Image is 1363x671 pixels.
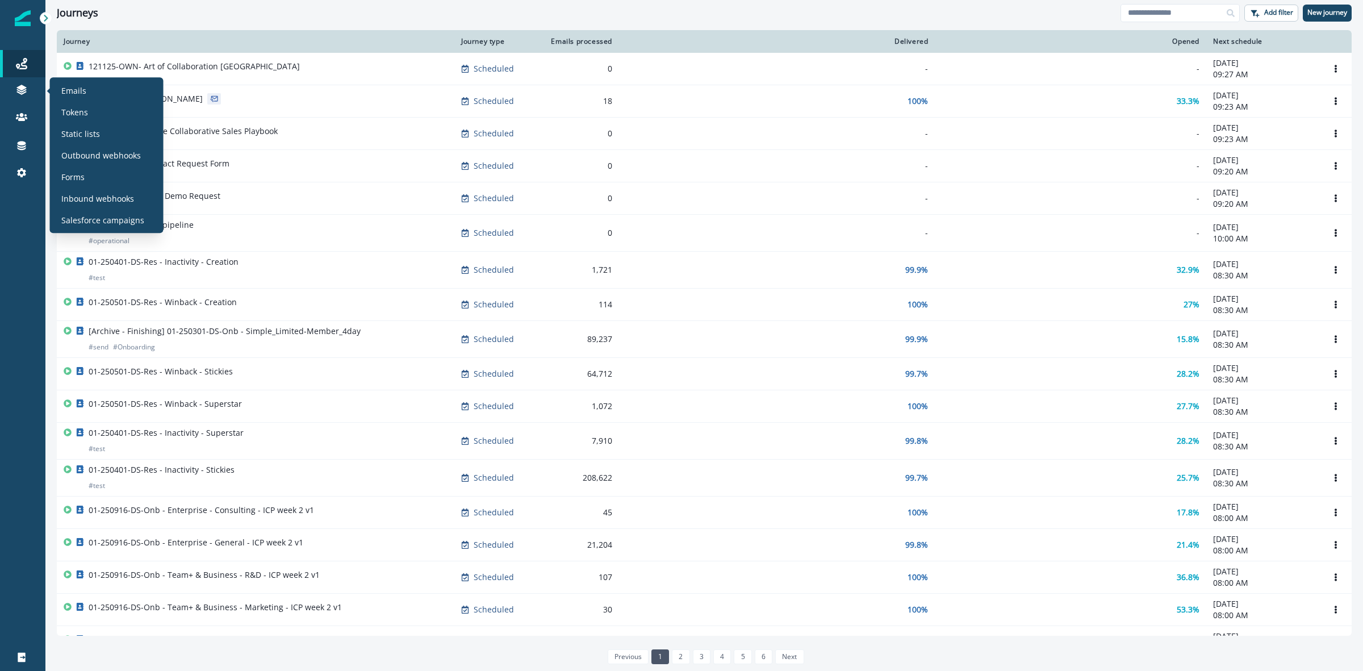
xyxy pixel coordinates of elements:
[1177,572,1199,583] p: 36.8%
[546,63,612,74] div: 0
[672,649,689,664] a: Page 2
[1213,293,1313,305] p: [DATE]
[1213,466,1313,478] p: [DATE]
[942,160,1199,172] div: -
[1213,610,1313,621] p: 08:00 AM
[474,193,514,204] p: Scheduled
[57,626,1352,659] a: 01-250916-DS-Onb - Free - Consulting - ICP week 2 v1Scheduled71899.9%34.9%[DATE]08:00 AMOptions
[546,604,612,615] div: 30
[64,37,448,46] div: Journey
[1184,299,1199,310] p: 27%
[713,649,731,664] a: Page 4
[474,63,514,74] p: Scheduled
[1213,534,1313,545] p: [DATE]
[1213,134,1313,145] p: 09:23 AM
[546,368,612,380] div: 64,712
[474,368,514,380] p: Scheduled
[89,398,242,410] p: 01-250501-DS-Res - Winback - Superstar
[474,227,514,239] p: Scheduled
[1213,233,1313,244] p: 10:00 AM
[1213,566,1313,577] p: [DATE]
[1213,187,1313,198] p: [DATE]
[1327,157,1345,174] button: Options
[1177,539,1199,551] p: 21.4%
[942,128,1199,139] div: -
[1213,166,1313,177] p: 09:20 AM
[474,160,514,172] p: Scheduled
[942,63,1199,74] div: -
[651,649,669,664] a: Page 1 is your current page
[57,215,1352,252] a: [op] lead ingestion pipeline#operationalScheduled0--[DATE]10:00 AMOptions
[1213,101,1313,112] p: 09:23 AM
[1213,328,1313,339] p: [DATE]
[1327,365,1345,382] button: Options
[1213,37,1313,46] div: Next schedule
[61,128,100,140] p: Static lists
[1213,69,1313,80] p: 09:27 AM
[908,95,928,107] p: 100%
[1177,401,1199,412] p: 27.7%
[113,341,155,353] p: # Onboarding
[474,299,514,310] p: Scheduled
[57,182,1352,215] a: 05-25-Miro Takeout Demo RequestScheduled0--[DATE]09:20 AMOptions
[546,401,612,412] div: 1,072
[1213,270,1313,281] p: 08:30 AM
[1213,598,1313,610] p: [DATE]
[905,368,928,380] p: 99.7%
[546,472,612,484] div: 208,622
[1213,395,1313,406] p: [DATE]
[908,299,928,310] p: 100%
[89,61,300,72] p: 121125-OWN- Art of Collaboration [GEOGRAPHIC_DATA]
[626,227,928,239] div: -
[1177,604,1199,615] p: 53.3%
[55,211,159,228] a: Salesforce campaigns
[89,569,320,581] p: 01-250916-DS-Onb - Team+ & Business - R&D - ICP week 2 v1
[605,649,804,664] ul: Pagination
[1327,93,1345,110] button: Options
[905,264,928,276] p: 99.9%
[1177,435,1199,447] p: 28.2%
[1213,478,1313,489] p: 08:30 AM
[1327,398,1345,415] button: Options
[546,507,612,518] div: 45
[57,497,1352,529] a: 01-250916-DS-Onb - Enterprise - Consulting - ICP week 2 v1Scheduled45100%17.8%[DATE]08:00 AMOptions
[474,95,514,107] p: Scheduled
[1213,545,1313,556] p: 08:00 AM
[57,390,1352,423] a: 01-250501-DS-Res - Winback - SuperstarScheduled1,072100%27.7%[DATE]08:30 AMOptions
[1327,432,1345,449] button: Options
[905,539,928,551] p: 99.8%
[1327,601,1345,618] button: Options
[1213,441,1313,452] p: 08:30 AM
[89,505,314,516] p: 01-250916-DS-Onb - Enterprise - Consulting - ICP week 2 v1
[546,193,612,204] div: 0
[1213,374,1313,385] p: 08:30 AM
[1213,259,1313,270] p: [DATE]
[1327,224,1345,241] button: Options
[61,193,134,205] p: Inbound webhooks
[626,63,928,74] div: -
[474,435,514,447] p: Scheduled
[905,472,928,484] p: 99.7%
[55,147,159,164] a: Outbound webhooks
[1213,512,1313,524] p: 08:00 AM
[942,193,1199,204] div: -
[1213,90,1313,101] p: [DATE]
[61,106,88,118] p: Tokens
[1177,264,1199,276] p: 32.9%
[1213,122,1313,134] p: [DATE]
[905,435,928,447] p: 99.8%
[626,128,928,139] div: -
[734,649,751,664] a: Page 5
[89,326,361,337] p: [Archive - Finishing] 01-250301-DS-Onb - Simple_Limited-Member_4day
[57,561,1352,594] a: 01-250916-DS-Onb - Team+ & Business - R&D - ICP week 2 v1Scheduled107100%36.8%[DATE]08:00 AMOptions
[1177,507,1199,518] p: 17.8%
[57,594,1352,626] a: 01-250916-DS-Onb - Team+ & Business - Marketing - ICP week 2 v1Scheduled30100%53.3%[DATE]08:00 AM...
[55,125,159,142] a: Static lists
[1213,198,1313,210] p: 09:20 AM
[1327,261,1345,278] button: Options
[905,334,928,345] p: 99.9%
[1213,339,1313,351] p: 08:30 AM
[1327,536,1345,553] button: Options
[89,297,237,308] p: 01-250501-DS-Res - Winback - Creation
[1213,305,1313,316] p: 08:30 AM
